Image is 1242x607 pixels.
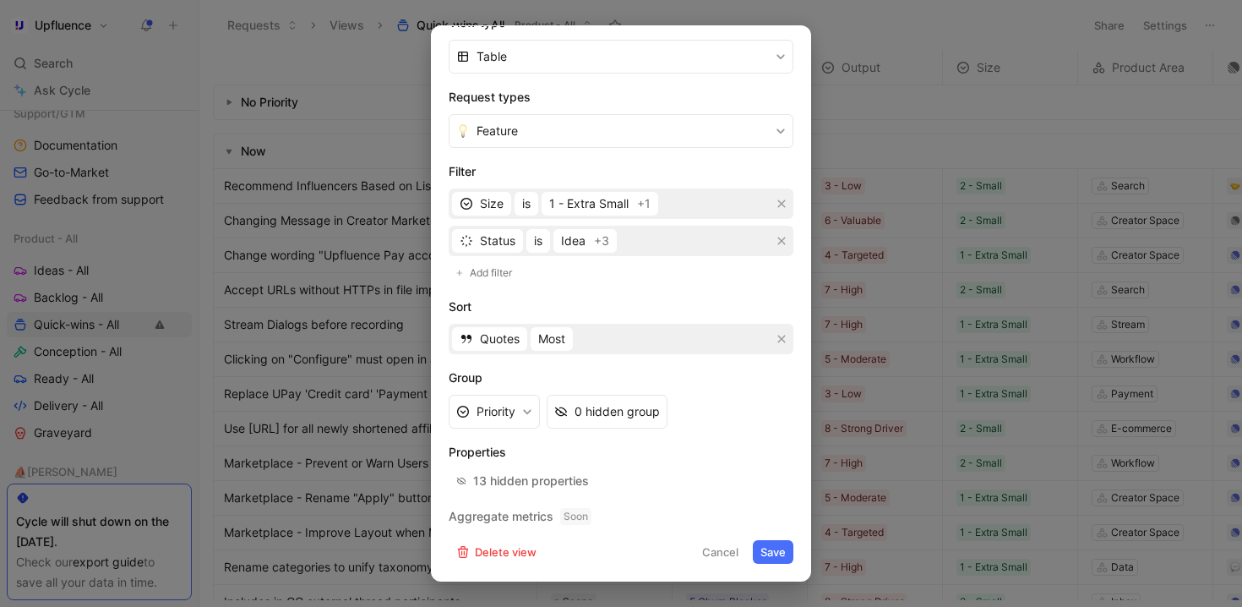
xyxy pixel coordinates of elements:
h2: Group [449,368,793,388]
button: 13 hidden properties [449,469,596,493]
img: 💡 [456,124,470,138]
button: Quotes [452,327,527,351]
span: Size [480,194,504,214]
h2: Aggregate metrics [449,506,793,527]
span: is [522,194,531,214]
span: Idea [561,231,586,251]
button: Add filter [449,263,521,283]
h2: Request types [449,87,793,107]
button: 0 hidden group [547,395,667,429]
span: Feature [477,121,518,141]
button: 1 - Extra Small+1 [542,192,658,216]
h2: Filter [449,161,793,182]
button: Priority [449,395,540,429]
button: is [515,192,538,216]
span: Status [480,231,515,251]
h2: Sort [449,297,793,317]
button: is [526,229,550,253]
span: 1 - Extra Small [549,194,629,214]
button: Idea+3 [553,229,617,253]
button: Status [452,229,523,253]
span: Most [538,329,565,349]
div: 0 hidden group [575,402,660,422]
h2: Properties [449,442,793,462]
span: Add filter [470,265,514,282]
span: Quotes [480,329,520,349]
button: Table [449,40,793,74]
button: 💡Feature [449,114,793,148]
span: is [534,231,542,251]
div: 13 hidden properties [473,471,589,491]
span: Soon [560,508,591,525]
button: Save [753,540,793,564]
button: Delete view [449,540,544,564]
button: Cancel [695,540,746,564]
span: +3 [594,231,609,251]
span: +1 [637,194,651,214]
button: Most [531,327,573,351]
button: Size [452,192,511,216]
